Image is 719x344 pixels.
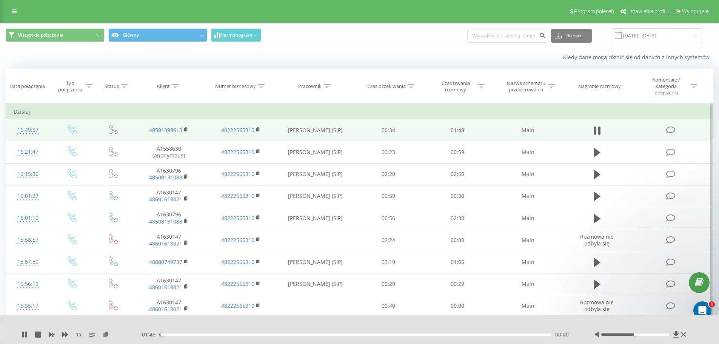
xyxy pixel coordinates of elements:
td: Main [492,163,563,185]
span: Rozmowa nie odbyła się [580,299,614,313]
div: 15:58:57 [14,233,43,247]
td: Main [492,119,563,141]
td: 00:40 [354,295,423,317]
a: 48601618021 [149,305,182,313]
td: 01:05 [423,251,492,273]
td: [PERSON_NAME] (SIP) [277,119,354,141]
div: Nazwa schematu przekierowania [506,80,546,93]
td: 03:19 [354,251,423,273]
a: 48508131088 [149,174,182,181]
td: 00:29 [354,273,423,295]
a: Kiedy dane mogą różnić się od danych z innych systemów [563,54,713,61]
a: 48222565310 [221,302,254,309]
a: 48601618021 [149,196,182,203]
span: - 01:48 [140,331,159,338]
td: Dzisiaj [6,104,713,119]
div: Data połączenia [9,83,45,89]
td: [PERSON_NAME] (SIP) [277,207,354,229]
a: 48222565310 [221,280,254,287]
td: Main [492,295,563,317]
div: 15:55:17 [14,299,43,313]
a: 48222565310 [221,236,254,244]
a: 48222565310 [221,126,254,134]
td: [PERSON_NAME] (SIP) [277,251,354,273]
div: Accessibility label [160,333,163,336]
div: Pracownik [298,83,322,89]
td: Main [492,251,563,273]
span: Program poleceń [574,8,614,14]
td: 00:34 [354,119,423,141]
td: 00:56 [354,207,423,229]
div: 16:15:36 [14,167,43,182]
div: Czas oczekiwania [367,83,406,89]
td: A1630147 [133,185,205,207]
div: Typ połączenia [57,80,83,93]
td: 02:30 [423,207,492,229]
div: Numer biznesowy [215,83,256,89]
div: 15:56:15 [14,277,43,292]
td: 02:20 [354,163,423,185]
td: 00:00 [423,229,492,251]
button: Główny [108,28,207,42]
a: 48222565310 [221,148,254,156]
a: 48601618021 [149,240,182,247]
td: Main [492,207,563,229]
input: Wyszukiwanie według numeru [467,29,547,43]
a: 48222565310 [221,214,254,222]
td: A1630147 [133,273,205,295]
button: Harmonogram [211,28,261,42]
span: 00:00 [555,331,569,338]
div: Status [105,83,119,89]
td: 01:48 [423,119,492,141]
td: [PERSON_NAME] (SIP) [277,185,354,207]
iframe: Intercom live chat [693,301,711,319]
td: [PERSON_NAME] (SIP) [277,163,354,185]
div: Czas trwania rozmowy [436,80,476,93]
span: Wyloguj się [682,8,709,14]
td: 00:23 [354,141,423,163]
div: Komentarz / kategoria połączenia [644,77,688,96]
div: Accessibility label [634,333,637,336]
td: Main [492,141,563,163]
td: 00:59 [354,185,423,207]
td: A1558630 (anonymous) [133,141,205,163]
a: 48880749737 [149,258,182,265]
td: 00:29 [423,273,492,295]
div: Klient [157,83,170,89]
td: 02:50 [423,163,492,185]
td: 00:00 [423,295,492,317]
span: Harmonogram [220,32,252,38]
div: Nagranie rozmowy [578,83,621,89]
div: 15:57:30 [14,255,43,269]
span: Ustawienia profilu [627,8,670,14]
button: Eksport [551,29,592,43]
td: A1630147 [133,295,205,317]
a: 48222565310 [221,170,254,177]
div: 16:01:10 [14,211,43,225]
span: 1 [709,301,715,307]
div: 16:21:47 [14,145,43,159]
span: Wszystkie połączenia [18,32,63,38]
div: 16:01:27 [14,189,43,204]
td: [PERSON_NAME] (SIP) [277,273,354,295]
td: Main [492,185,563,207]
td: 00:59 [423,141,492,163]
span: 1 x [76,331,82,338]
td: [PERSON_NAME] (SIP) [277,141,354,163]
span: Rozmowa nie odbyła się [580,233,614,247]
td: 02:24 [354,229,423,251]
td: Main [492,273,563,295]
a: 48501398613 [149,126,182,134]
td: A1630796 [133,207,205,229]
a: 48222565310 [221,192,254,199]
a: 48601618021 [149,284,182,291]
td: Main [492,229,563,251]
div: 16:49:57 [14,123,43,137]
a: 48508131088 [149,218,182,225]
td: 00:30 [423,185,492,207]
td: A1630147 [133,229,205,251]
a: 48222565310 [221,258,254,265]
td: A1630796 [133,163,205,185]
button: Wszystkie połączenia [6,28,105,42]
